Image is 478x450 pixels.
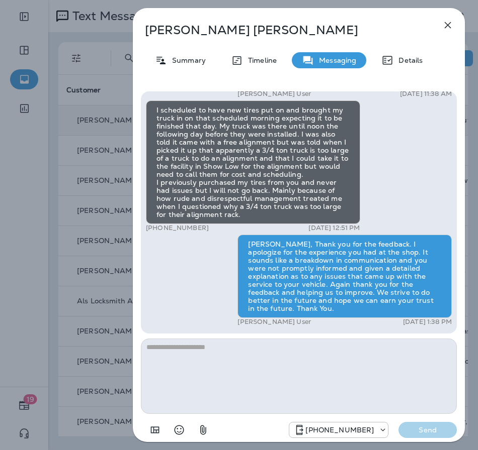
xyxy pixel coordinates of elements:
button: Add in a premade template [145,420,165,440]
p: [DATE] 1:38 PM [403,318,452,326]
p: [PHONE_NUMBER] [305,426,374,434]
p: [PHONE_NUMBER] [146,224,209,232]
p: [DATE] 12:51 PM [308,224,360,232]
div: I scheduled to have new tires put on and brought my truck in on that scheduled morning expecting ... [146,100,360,224]
div: +1 (928) 232-1970 [289,424,388,436]
p: [PERSON_NAME] [PERSON_NAME] [145,23,420,37]
p: Timeline [243,56,277,64]
p: Messaging [314,56,356,64]
p: Details [393,56,423,64]
p: Summary [167,56,206,64]
div: [PERSON_NAME], Thank you for the feedback. I apologize for the experience you had at the shop. It... [237,235,452,318]
p: [PERSON_NAME] User [237,318,311,326]
p: [DATE] 11:38 AM [400,90,452,98]
p: [PERSON_NAME] User [237,90,311,98]
button: Select an emoji [169,420,189,440]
